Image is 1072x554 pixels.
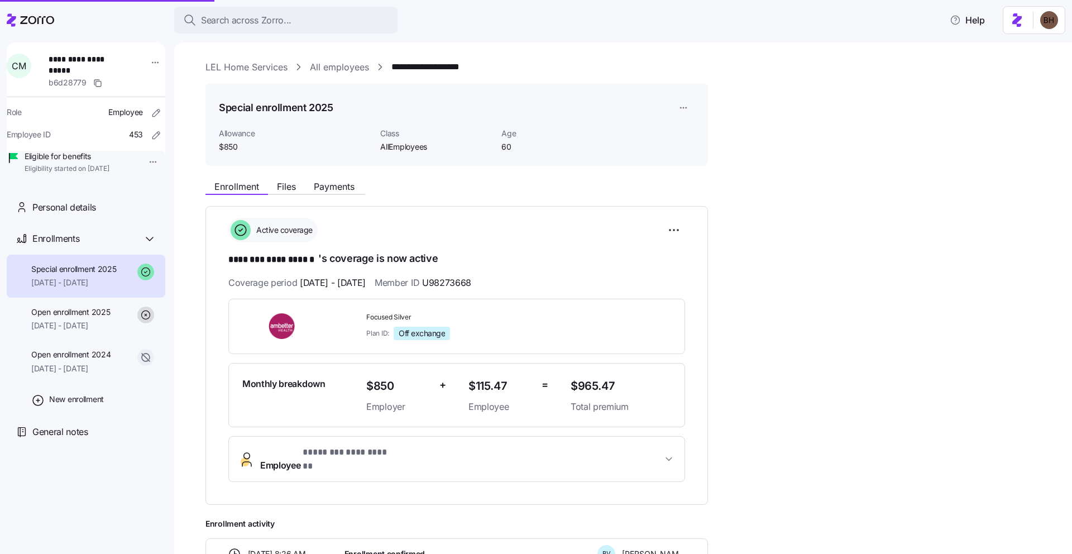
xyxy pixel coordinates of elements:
span: Help [950,13,985,27]
button: Help [941,9,994,31]
span: Age [501,128,614,139]
button: Search across Zorro... [174,7,398,34]
span: Active coverage [253,225,313,236]
span: [DATE] - [DATE] [31,277,117,288]
span: b6d28779 [49,77,87,88]
span: Total premium [571,400,671,414]
span: Allowance [219,128,371,139]
span: AllEmployees [380,141,492,152]
span: Off exchange [399,328,445,338]
span: Coverage period [228,276,366,290]
span: 60 [501,141,614,152]
img: Ambetter [242,313,323,339]
span: + [439,377,446,393]
span: Focused Silver [366,313,562,322]
span: Class [380,128,492,139]
span: 453 [129,129,143,140]
span: Employee ID [7,129,51,140]
img: c3c218ad70e66eeb89914ccc98a2927c [1040,11,1058,29]
span: Employee [108,107,143,118]
span: Employee [260,446,396,472]
h1: Special enrollment 2025 [219,101,333,114]
span: U98273668 [422,276,471,290]
span: $850 [366,377,430,395]
span: Open enrollment 2024 [31,349,111,360]
span: Eligible for benefits [25,151,109,162]
span: $965.47 [571,377,671,395]
span: New enrollment [49,394,104,405]
span: [DATE] - [DATE] [300,276,366,290]
span: Enrollment activity [205,518,708,529]
span: = [542,377,548,393]
span: Files [277,182,296,191]
span: Employee [468,400,533,414]
span: Search across Zorro... [201,13,291,27]
span: Member ID [375,276,471,290]
span: Enrollments [32,232,79,246]
a: LEL Home Services [205,60,288,74]
span: $850 [219,141,371,152]
span: Open enrollment 2025 [31,307,110,318]
span: Monthly breakdown [242,377,326,391]
span: $115.47 [468,377,533,395]
span: Eligibility started on [DATE] [25,164,109,174]
span: Plan ID: [366,328,389,338]
span: [DATE] - [DATE] [31,363,111,374]
span: C M [12,61,26,70]
h1: 's coverage is now active [228,251,685,267]
span: Enrollment [214,182,259,191]
span: General notes [32,425,88,439]
span: [DATE] - [DATE] [31,320,110,331]
span: Role [7,107,22,118]
span: Payments [314,182,355,191]
a: All employees [310,60,369,74]
span: Personal details [32,200,96,214]
span: Employer [366,400,430,414]
span: Special enrollment 2025 [31,264,117,275]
